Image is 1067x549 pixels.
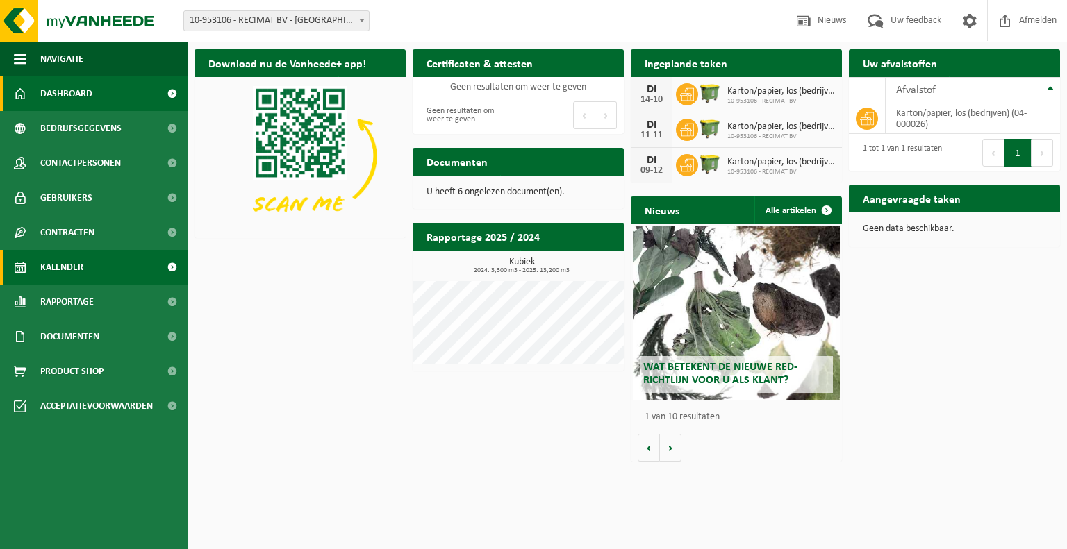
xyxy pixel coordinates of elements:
[638,130,665,140] div: 11-11
[40,42,83,76] span: Navigatie
[40,319,99,354] span: Documenten
[420,267,624,274] span: 2024: 3,300 m3 - 2025: 13,200 m3
[638,84,665,95] div: DI
[183,10,370,31] span: 10-953106 - RECIMAT BV - KLUISBERGEN
[413,49,547,76] h2: Certificaten & attesten
[195,49,380,76] h2: Download nu de Vanheede+ app!
[413,77,624,96] td: Geen resultaten om weer te geven
[633,226,840,400] a: Wat betekent de nieuwe RED-richtlijn voor u als klant?
[727,97,835,105] span: 10-953106 - RECIMAT BV
[727,86,835,97] span: Karton/papier, los (bedrijven)
[863,224,1046,234] p: Geen data beschikbaar.
[660,434,681,462] button: Volgende
[638,155,665,166] div: DI
[573,101,595,129] button: Previous
[856,137,942,168] div: 1 tot 1 van 1 resultaten
[698,117,722,140] img: WB-1100-HPE-GN-50
[727,168,835,176] span: 10-953106 - RECIMAT BV
[849,49,951,76] h2: Uw afvalstoffen
[40,111,122,146] span: Bedrijfsgegevens
[40,250,83,285] span: Kalender
[638,95,665,105] div: 14-10
[896,85,936,96] span: Afvalstof
[727,157,835,168] span: Karton/papier, los (bedrijven)
[40,215,94,250] span: Contracten
[631,49,741,76] h2: Ingeplande taken
[420,257,624,274] h3: Kubiek
[40,76,92,111] span: Dashboard
[643,362,797,386] span: Wat betekent de nieuwe RED-richtlijn voor u als klant?
[413,148,502,175] h2: Documenten
[698,152,722,176] img: WB-1100-HPE-GN-50
[520,250,622,278] a: Bekijk rapportage
[413,223,554,250] h2: Rapportage 2025 / 2024
[849,185,975,212] h2: Aangevraagde taken
[420,100,511,130] div: Geen resultaten om weer te geven
[727,133,835,141] span: 10-953106 - RECIMAT BV
[645,412,835,422] p: 1 van 10 resultaten
[982,139,1004,167] button: Previous
[40,180,92,215] span: Gebruikers
[184,11,369,31] span: 10-953106 - RECIMAT BV - KLUISBERGEN
[886,103,1060,134] td: karton/papier, los (bedrijven) (04-000026)
[754,196,841,224] a: Alle artikelen
[1032,139,1053,167] button: Next
[195,77,406,235] img: Download de VHEPlus App
[40,146,121,180] span: Contactpersonen
[638,434,660,462] button: Vorige
[40,354,104,389] span: Product Shop
[40,389,153,423] span: Acceptatievoorwaarden
[1004,139,1032,167] button: 1
[727,121,835,133] span: Karton/papier, los (bedrijven)
[698,81,722,105] img: WB-1100-HPE-GN-50
[40,285,94,319] span: Rapportage
[595,101,617,129] button: Next
[427,187,610,197] p: U heeft 6 ongelezen document(en).
[631,196,693,223] h2: Nieuws
[638,166,665,176] div: 09-12
[638,119,665,130] div: DI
